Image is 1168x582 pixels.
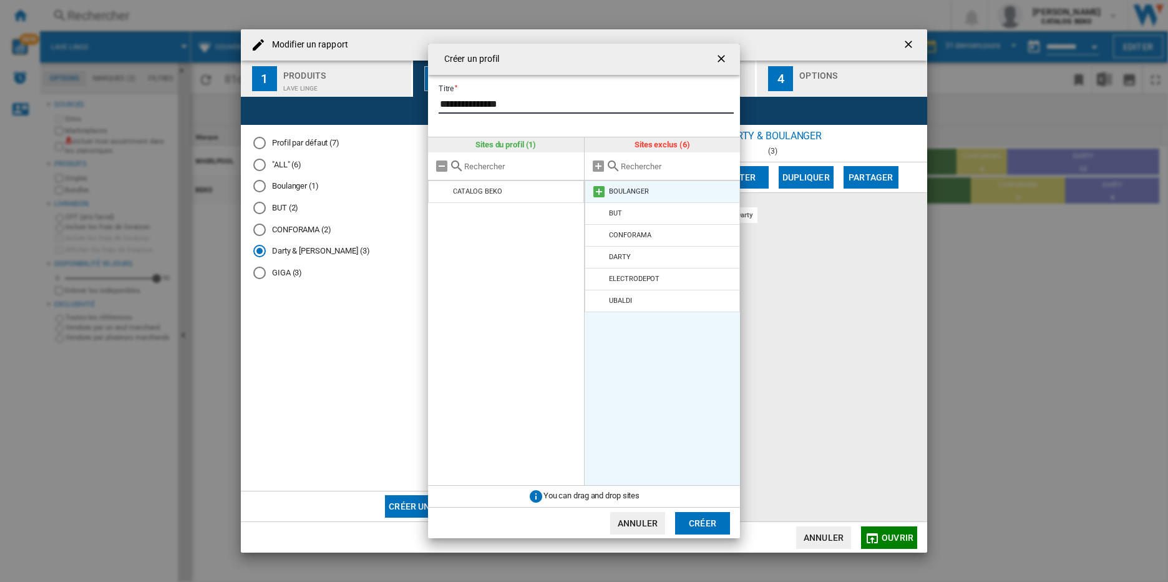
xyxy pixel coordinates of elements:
div: CATALOG BEKO [453,187,502,195]
div: Sites exclus (6) [585,137,741,152]
button: Annuler [610,512,665,535]
md-icon: Tout retirer [434,159,449,174]
div: UBALDI [609,297,631,305]
div: BUT [609,209,622,217]
span: You can drag and drop sites [543,491,640,501]
div: DARTY [609,253,631,261]
div: ELECTRODEPOT [609,275,659,283]
md-icon: Tout ajouter [591,159,606,174]
div: Sites du profil (1) [428,137,584,152]
div: BOULANGER [609,187,648,195]
input: Rechercher [621,162,734,171]
input: Rechercher [464,162,578,171]
button: getI18NText('BUTTONS.CLOSE_DIALOG') [710,47,735,72]
button: Créer [675,512,730,535]
div: CONFORAMA [609,231,651,239]
ng-md-icon: getI18NText('BUTTONS.CLOSE_DIALOG') [715,52,730,67]
h4: Créer un profil [438,53,500,66]
md-dialog: Créer un ... [428,44,740,538]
